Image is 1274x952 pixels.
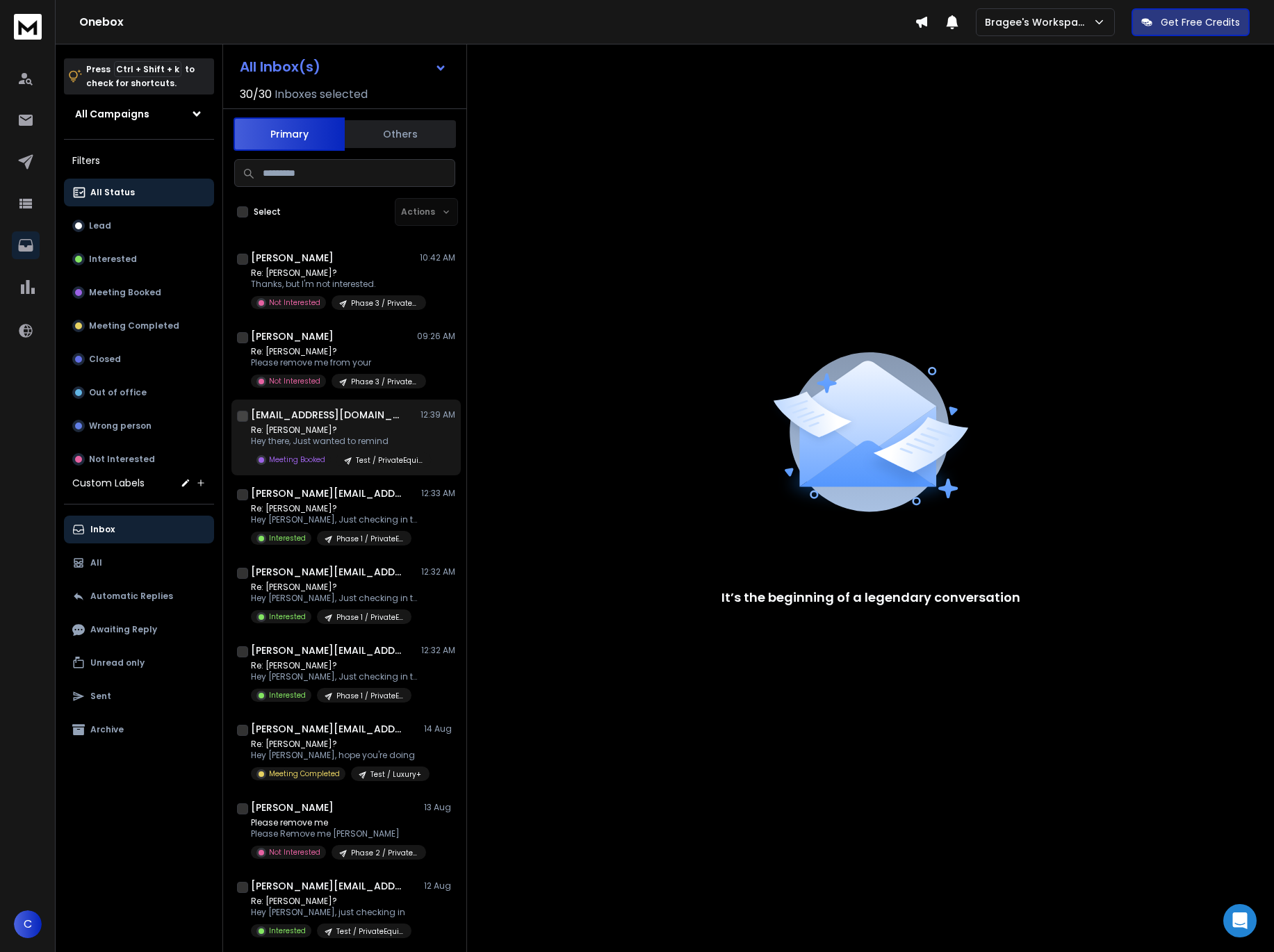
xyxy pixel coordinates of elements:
[251,251,334,265] h1: [PERSON_NAME]
[269,612,306,622] p: Interested
[64,345,214,373] button: Closed
[251,565,404,579] h1: [PERSON_NAME][EMAIL_ADDRESS][DOMAIN_NAME]
[721,588,1020,607] p: It’s the beginning of a legendary conversation
[251,907,411,918] p: Hey [PERSON_NAME], just checking in
[240,60,320,74] h1: All Inbox(s)
[86,63,195,90] p: Press to check for shortcuts.
[251,896,411,907] p: Re: [PERSON_NAME]?
[89,454,155,465] p: Not Interested
[64,212,214,240] button: Lead
[336,534,403,544] p: Phase 1 / PrivateEquity+ / 54 to 47
[269,847,320,857] p: Not Interested
[90,524,115,535] p: Inbox
[251,828,418,839] p: Please Remove me [PERSON_NAME]
[421,488,455,499] p: 12:33 AM
[64,682,214,710] button: Sent
[240,86,272,103] span: 30 / 30
[64,379,214,407] button: Out of office
[424,723,455,734] p: 14 Aug
[89,320,179,331] p: Meeting Completed
[251,750,418,761] p: Hey [PERSON_NAME], hope you're doing
[64,245,214,273] button: Interested
[336,612,403,623] p: Phase 1 / PrivateEquity+ / 54 to 47
[251,279,418,290] p: Thanks, but I'm not interested.
[356,455,423,466] p: Test / PrivateEquity+
[351,298,418,309] p: Phase 3 / PrivateEquity+ / 40 to 33
[269,297,320,308] p: Not Interested
[64,151,214,170] h3: Filters
[90,691,111,702] p: Sent
[89,420,152,432] p: Wrong person
[64,179,214,206] button: All Status
[89,254,137,265] p: Interested
[234,117,345,151] button: Primary
[251,436,418,447] p: Hey there, Just wanted to remind
[269,769,340,779] p: Meeting Completed
[424,802,455,813] p: 13 Aug
[269,926,306,936] p: Interested
[64,516,214,543] button: Inbox
[64,412,214,440] button: Wrong person
[229,53,458,81] button: All Inbox(s)
[64,616,214,643] button: Awaiting Reply
[251,329,334,343] h1: [PERSON_NAME]
[90,724,124,735] p: Archive
[421,645,455,656] p: 12:32 AM
[269,454,325,465] p: Meeting Booked
[14,910,42,938] button: C
[251,357,418,368] p: Please remove me from your
[269,690,306,700] p: Interested
[1161,15,1240,29] p: Get Free Credits
[985,15,1093,29] p: Bragee's Workspace
[269,376,320,386] p: Not Interested
[114,61,181,77] span: Ctrl + Shift + k
[90,624,157,635] p: Awaiting Reply
[251,346,418,357] p: Re: [PERSON_NAME]?
[251,486,404,500] h1: [PERSON_NAME][EMAIL_ADDRESS][DOMAIN_NAME]
[89,387,147,398] p: Out of office
[251,739,418,750] p: Re: [PERSON_NAME]?
[90,657,145,668] p: Unread only
[1223,904,1257,937] div: Open Intercom Messenger
[1132,8,1250,36] button: Get Free Credits
[90,591,173,602] p: Automatic Replies
[336,691,403,701] p: Phase 1 / PrivateEquity+ / 54 to 47
[72,476,145,490] h3: Custom Labels
[64,649,214,677] button: Unread only
[420,252,455,263] p: 10:42 AM
[275,86,368,103] h3: Inboxes selected
[64,312,214,340] button: Meeting Completed
[417,331,455,342] p: 09:26 AM
[64,279,214,306] button: Meeting Booked
[14,14,42,40] img: logo
[251,593,418,604] p: Hey [PERSON_NAME], Just checking in to
[345,119,456,149] button: Others
[64,100,214,128] button: All Campaigns
[336,926,403,937] p: Test / PrivateEquity+
[89,354,121,365] p: Closed
[351,848,418,858] p: Phase 2 / PrivateEquity+ / 47 to 40
[64,549,214,577] button: All
[251,671,418,682] p: Hey [PERSON_NAME], Just checking in to
[90,187,135,198] p: All Status
[251,408,404,422] h1: [EMAIL_ADDRESS][DOMAIN_NAME]
[370,769,421,780] p: Test / Luxury+
[64,716,214,744] button: Archive
[251,582,418,593] p: Re: [PERSON_NAME]?
[89,287,161,298] p: Meeting Booked
[421,566,455,577] p: 12:32 AM
[254,206,281,218] label: Select
[420,409,455,420] p: 12:39 AM
[351,377,418,387] p: Phase 3 / PrivateEquity+ / 40 to 33
[90,557,102,568] p: All
[251,503,418,514] p: Re: [PERSON_NAME]?
[251,514,418,525] p: Hey [PERSON_NAME], Just checking in to
[251,643,404,657] h1: [PERSON_NAME][EMAIL_ADDRESS][DOMAIN_NAME]
[269,533,306,543] p: Interested
[251,660,418,671] p: Re: [PERSON_NAME]?
[251,879,404,893] h1: [PERSON_NAME][EMAIL_ADDRESS][DOMAIN_NAME]
[424,880,455,892] p: 12 Aug
[79,14,915,31] h1: Onebox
